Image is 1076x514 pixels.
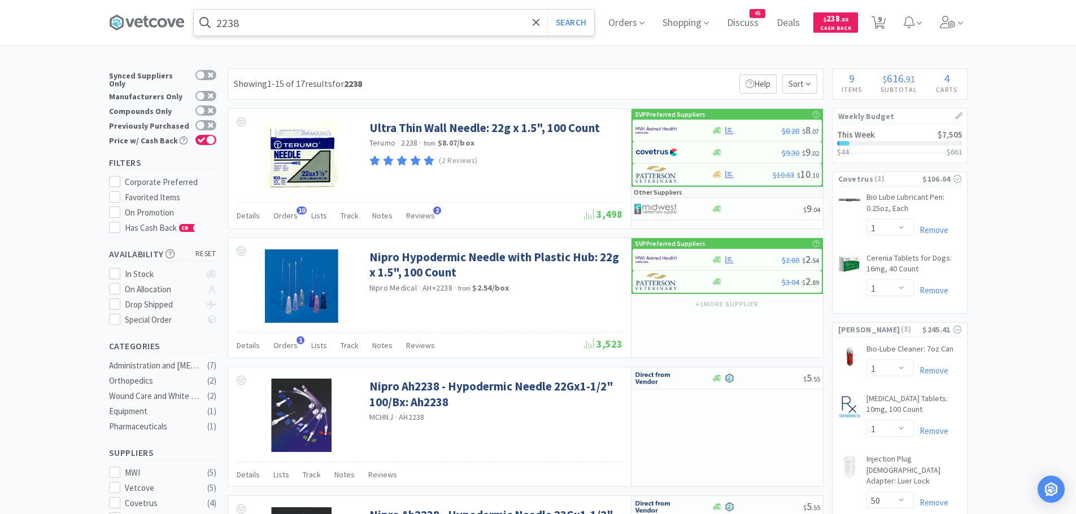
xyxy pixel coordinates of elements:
[237,210,260,221] span: Details
[303,469,321,480] span: Track
[866,344,953,359] a: Bio-Lube Cleaner: 7oz Can
[297,336,304,344] span: 1
[634,200,677,217] img: 4dd14cff54a648ac9e977f0c5da9bc2e_5.png
[772,18,804,28] a: Deals
[234,77,362,91] div: Showing 1-15 of 17 results
[458,284,471,292] span: from
[438,138,474,148] strong: $8.07 / box
[125,481,195,495] div: Vetcove
[866,192,961,218] a: Bio Lube Lubricant Pen: 0.25oz, Each
[1038,476,1065,503] div: Open Intercom Messenger
[951,147,962,157] span: 661
[802,124,819,137] span: 8
[938,129,962,140] span: $7,505
[833,124,967,162] a: This Week$7,505$44$661
[866,253,961,279] a: Cerenia Tablets for Dogs: 16mg, 40 Count
[811,171,819,179] span: . 10
[635,144,678,161] img: 77fca1acd8b6420a9015268ca798ef17_1.png
[273,210,298,221] span: Orders
[311,210,327,221] span: Lists
[207,466,216,480] div: ( 5 )
[914,285,948,296] a: Remove
[109,135,190,144] div: Price w/ Cash Back
[273,469,289,480] span: Lists
[824,16,826,23] span: $
[782,148,799,158] span: $9.30
[803,500,820,513] span: 5
[914,225,948,235] a: Remove
[722,18,763,28] a: Discuss45
[419,283,421,293] span: ·
[271,379,332,452] img: cdcbf8200b6d439f87ffdbceff1bd888_539017.jpeg
[922,173,961,185] div: $106.04
[782,126,799,136] span: $8.28
[125,175,216,189] div: Corporate Preferred
[838,396,861,418] img: 5a01756c2d0540fcae0705e732a29605_467582.jpeg
[803,205,807,214] span: $
[454,283,456,293] span: ·
[125,298,200,311] div: Drop Shipped
[109,374,201,388] div: Orthopedics
[195,248,216,260] span: reset
[690,296,764,312] button: +1more supplier
[125,497,195,510] div: Covetrus
[109,70,190,87] div: Synced Suppliers Only
[207,420,216,433] div: ( 1 )
[811,278,819,287] span: . 89
[109,340,216,353] h5: Categories
[635,122,678,139] img: f6b2451649754179b5b4e0c70c3f7cb0_2.png
[109,405,201,418] div: Equipment
[237,469,260,480] span: Details
[406,210,435,221] span: Reviews
[883,73,887,85] span: $
[237,340,260,350] span: Details
[872,73,927,84] div: .
[947,148,962,156] h3: $
[797,171,800,179] span: $
[125,267,200,281] div: In Stock
[820,25,851,33] span: Cash Back
[782,277,799,287] span: $3.04
[802,127,805,135] span: $
[838,196,861,203] img: 483349de3c834306a4d8c85c1cbb96bf_415026.png
[584,208,622,221] span: 3,498
[797,168,819,181] span: 10
[906,73,915,85] span: 91
[125,313,200,327] div: Special Order
[406,340,435,350] span: Reviews
[297,207,307,214] span: 10
[812,205,820,214] span: . 04
[125,191,216,204] div: Favorited Items
[838,456,861,478] img: bd5f413fa61b429886d7f90e5e90f70c_54500.jpeg
[833,84,872,95] h4: Items
[838,173,873,185] span: Covetrus
[125,283,200,296] div: On Allocation
[849,71,855,85] span: 9
[207,374,216,388] div: ( 2 )
[887,71,904,85] span: 616
[125,222,195,233] span: Has Cash Back
[635,238,705,249] p: SVP Preferred Suppliers
[824,13,848,24] span: 238
[439,155,477,167] p: (2 Reviews)
[399,412,425,422] span: AH2238
[914,425,948,436] a: Remove
[265,120,338,194] img: f0174e2dc596421ababca382f771d5eb_68478.png
[547,10,594,36] button: Search
[811,149,819,157] span: . 02
[813,7,858,38] a: $238.80Cash Back
[109,91,190,100] div: Manufacturers Only
[914,497,948,508] a: Remove
[109,120,190,130] div: Previously Purchased
[401,138,417,148] span: 2238
[369,120,600,135] a: Ultra Thin Wall Needle: 22g x 1.5", 100 Count
[207,389,216,403] div: ( 2 )
[634,370,677,386] img: c67096674d5b41e1bca769e75293f8dd_19.png
[369,249,620,280] a: Nipro Hypodermic Needle with Plastic Hub: 22g x 1.5", 100 Count
[873,173,922,184] span: ( 2 )
[109,446,216,459] h5: Suppliers
[109,359,201,372] div: Administration and [MEDICAL_DATA]
[109,156,216,169] h5: Filters
[369,379,620,410] a: Nipro Ah2238 - Hypodermic Needle 22Gx1-1/2" 100/Bx: Ah2238
[634,187,682,197] p: Other Suppliers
